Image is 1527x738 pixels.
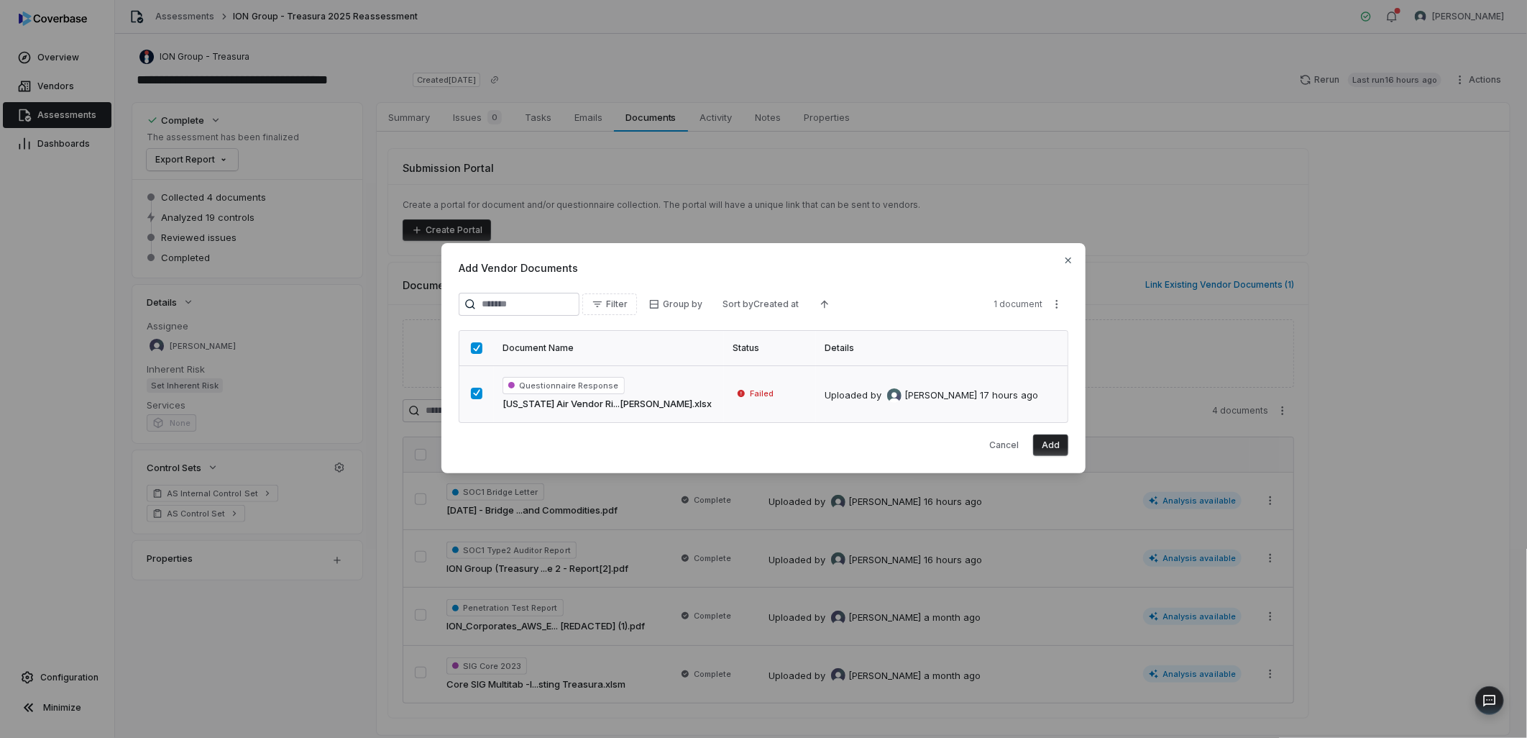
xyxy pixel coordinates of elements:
[582,293,637,315] button: Filter
[810,293,839,315] button: Ascending
[503,377,625,394] span: Questionnaire Response
[981,434,1027,456] button: Cancel
[887,388,902,403] img: Raquel Wilson avatar
[750,388,774,399] span: Failed
[871,388,977,403] div: by
[825,342,1056,354] div: Details
[459,260,1068,275] span: Add Vendor Documents
[503,342,715,354] div: Document Name
[980,388,1038,403] div: 17 hours ago
[1033,434,1068,456] button: Add
[1045,293,1068,315] button: More actions
[904,388,977,403] span: [PERSON_NAME]
[994,299,1042,310] span: 1 document
[825,388,1038,403] div: Uploaded
[733,342,807,354] div: Status
[606,299,628,310] span: Filter
[503,397,712,411] span: [US_STATE] Air Vendor Ri...[PERSON_NAME].xlsx
[714,293,807,315] button: Sort byCreated at
[640,293,711,315] button: Group by
[819,299,830,310] svg: Ascending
